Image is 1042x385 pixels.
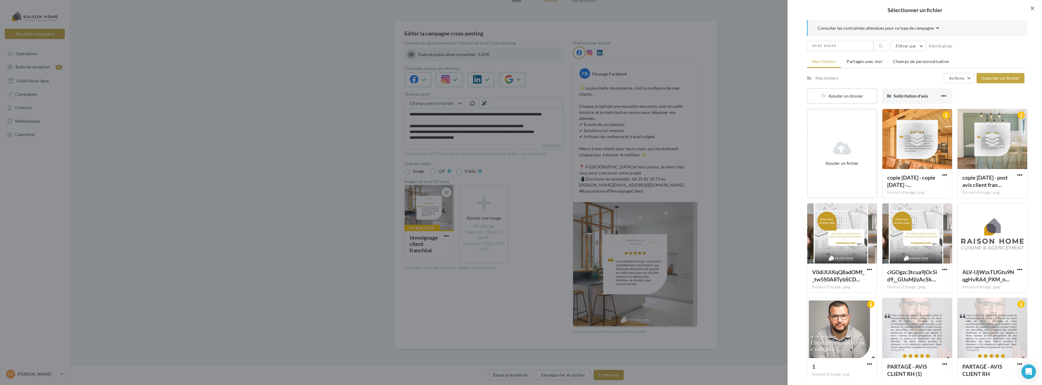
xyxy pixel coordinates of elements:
[812,59,836,64] span: Mes fichiers
[962,174,1008,188] span: copie 29-06-2025 - post avis client franchisé - Exemple
[949,75,964,81] span: Actions
[847,59,882,64] span: Partagés avec moi
[891,41,926,51] button: Filtrer par
[887,174,935,188] span: copie 22-07-2025 - copie 18-07-2025 - Témoignage client
[962,269,1014,283] span: ALV-UjWzsTLfGtu9NqgHvRA4_PXM_nvGivtuRtAIHK04XJxt2q2Cxw1y
[818,25,939,32] button: Consulter les contraintes attendues pour ce type de campagne
[894,93,928,98] span: Sollicitation d'avis
[810,160,874,166] div: Ajouter un fichier
[1021,364,1036,379] div: Open Intercom Messenger
[962,190,1022,195] div: Format d'image: png
[815,75,838,81] div: Mes fichiers
[962,284,1022,290] div: Format d'image: jpeg
[887,269,937,283] span: ciGOgzc3tcua9jOc5id9__GUuMjlzAcSkE4yIV8HFpxlNj-DSG-8yrLgcicRvsw1S9lz2w7VL76MMGXzJw=s0
[812,269,864,283] span: V0diJUiXqQ8adOMf__tw5S0A8TybSCDkyeUSIYZKhozH2OwYftZfMFvL1A53F8Z-ykG3MOoPn9xd9ScMIQ=s0
[893,59,949,64] span: Champs de personnalisation
[797,7,1032,13] h2: Sélectionner un fichier
[926,42,955,50] button: Réinitialiser
[812,284,872,290] div: Format d'image: jpeg
[887,363,927,377] span: PARTAGÉ - AVIS CLIENT RH (1)
[962,363,1002,377] span: PARTAGÉ - AVIS CLIENT RH
[812,372,872,377] div: Format d'image: png
[887,190,947,195] div: Format d'image: png
[887,284,947,290] div: Format d'image: jpeg
[808,93,876,99] div: Ajouter un dossier
[944,73,974,83] button: Actions
[981,75,1020,81] span: Importer un fichier
[818,25,934,31] span: Consulter les contraintes attendues pour ce type de campagne
[812,363,815,370] span: 1
[977,73,1024,83] button: Importer un fichier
